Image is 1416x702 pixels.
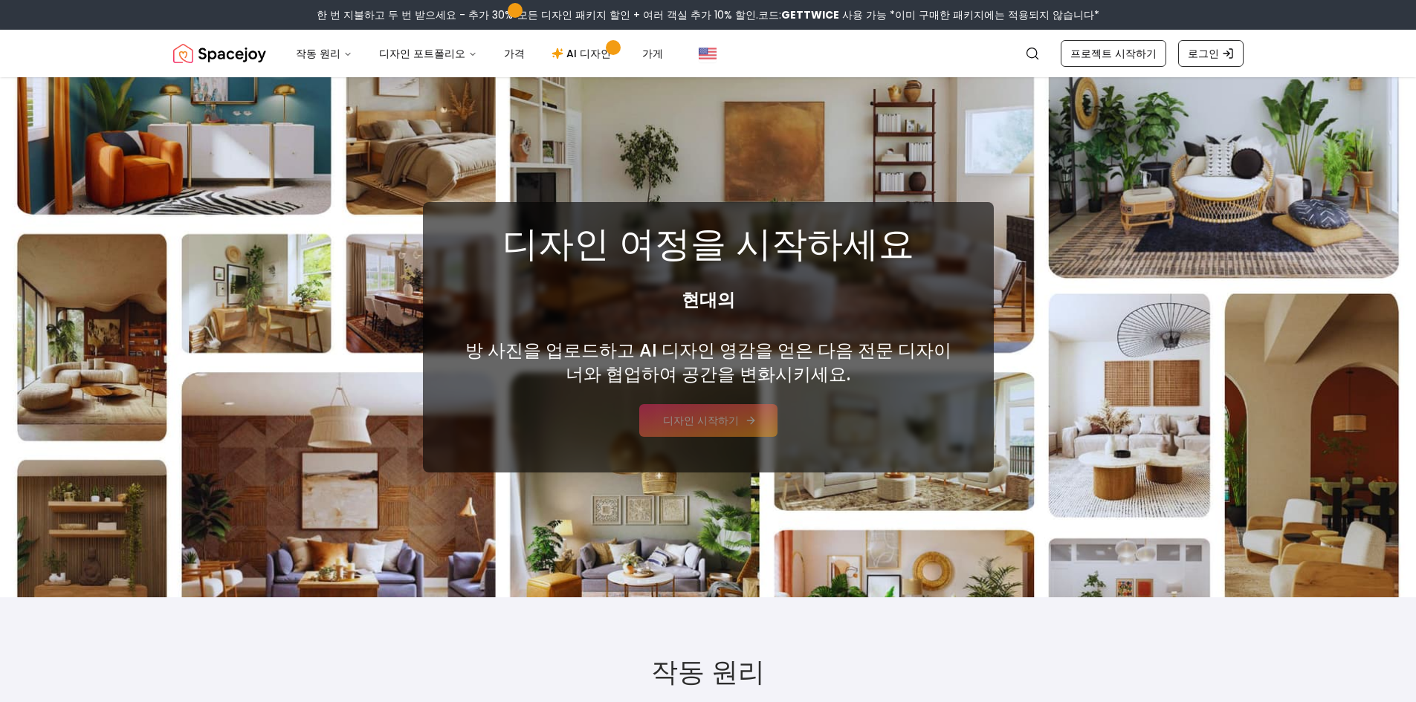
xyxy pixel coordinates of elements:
font: 한 번 지불하고 두 번 받으세요 - 추가 30% [317,7,513,22]
nav: 글로벌 [173,30,1244,77]
img: 미국 [699,45,717,62]
font: 작동 원리 [651,654,765,689]
a: 스페이스조이 [173,39,266,68]
font: 디자인 포트폴리오 [379,46,465,61]
font: 프로젝트 시작하기 [1070,46,1157,61]
font: 방 사진을 업로드하고 AI 디자인 영감을 얻은 다음 전문 디자이너와 협업하여 공간을 변화시키세요. [465,338,951,386]
font: 로그인 [1188,46,1219,61]
font: 코드: [758,7,781,22]
a: AI 디자인 [540,39,627,68]
font: 작동 원리 [296,46,340,61]
font: 현대의 [682,287,735,312]
a: 가격 [492,39,537,68]
button: 디자인 포트폴리오 [367,39,489,68]
font: GETTWICE [781,7,839,22]
font: 모든 디자인 패키지 할인 + 여러 객실 추가 10% 할인. [517,7,758,22]
font: 가격 [504,46,525,61]
img: 스페이스조이 로고 [173,39,266,68]
font: 가게 [642,46,663,61]
nav: 기본 [284,39,675,68]
a: 프로젝트 시작하기 [1061,40,1166,67]
font: 디자인 여정을 시작하세요 [502,221,914,266]
a: 가게 [630,39,675,68]
font: 사용 가능 *이미 구매한 패키지에는 적용되지 않습니다* [842,7,1099,22]
a: 로그인 [1178,40,1244,67]
button: 작동 원리 [284,39,364,68]
font: AI 디자인 [566,46,611,61]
